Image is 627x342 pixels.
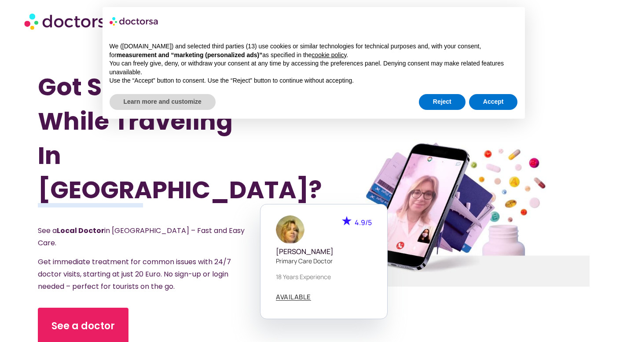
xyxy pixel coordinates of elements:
h5: [PERSON_NAME] [276,247,372,256]
span: Get immediate treatment for common issues with 24/7 doctor visits, starting at just 20 Euro. No s... [38,257,231,291]
button: Accept [469,94,518,110]
span: AVAILABLE [276,294,311,300]
span: See a doctor [51,319,115,333]
img: logo [110,14,159,28]
h1: Got Sick While Traveling In [GEOGRAPHIC_DATA]? [38,70,272,207]
p: Primary care doctor [276,256,372,266]
strong: Local Doctor [57,226,104,236]
p: Use the “Accept” button to consent. Use the “Reject” button to continue without accepting. [110,76,518,85]
a: cookie policy [312,51,346,58]
p: You can freely give, deny, or withdraw your consent at any time by accessing the preferences pane... [110,59,518,76]
p: We ([DOMAIN_NAME]) and selected third parties (13) use cookies or similar technologies for techni... [110,42,518,59]
strong: measurement and “marketing (personalized ads)” [117,51,262,58]
a: AVAILABLE [276,294,311,301]
button: Reject [419,94,466,110]
p: 18 years experience [276,272,372,281]
span: See a in [GEOGRAPHIC_DATA] – Fast and Easy Care. [38,226,245,248]
button: Learn more and customize [110,94,216,110]
span: 4.9/5 [355,218,372,227]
